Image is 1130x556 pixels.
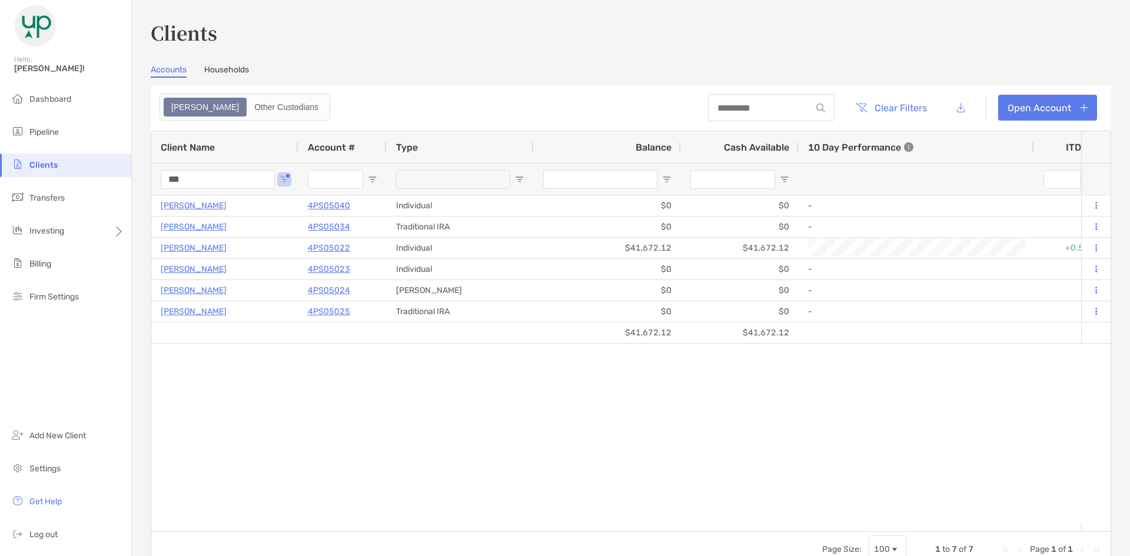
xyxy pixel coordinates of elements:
input: Balance Filter Input [543,170,657,189]
span: Balance [636,142,672,153]
div: Individual [387,259,534,279]
a: 4PS05025 [308,304,350,319]
img: dashboard icon [11,91,25,105]
button: Open Filter Menu [368,175,377,184]
div: $0 [534,217,681,237]
div: - [808,259,1025,279]
span: 1 [935,544,940,554]
span: Billing [29,259,51,269]
span: Get Help [29,497,62,507]
span: 7 [952,544,957,554]
a: Households [204,65,249,78]
div: $0 [534,301,681,322]
a: 4PS05023 [308,262,350,277]
div: Traditional IRA [387,301,534,322]
div: Page Size: [822,544,862,554]
span: Dashboard [29,94,71,104]
span: to [942,544,950,554]
span: Settings [29,464,61,474]
span: 1 [1051,544,1056,554]
div: 0% [1034,195,1105,216]
span: Account # [308,142,355,153]
span: Investing [29,226,64,236]
button: Clear Filters [846,95,936,121]
a: [PERSON_NAME] [161,198,227,213]
div: Individual [387,238,534,258]
span: Firm Settings [29,292,79,302]
div: $41,672.12 [534,322,681,343]
div: +0.57% [1034,238,1105,258]
button: Open Filter Menu [662,175,672,184]
p: 4PS05040 [308,198,350,213]
div: $0 [534,195,681,216]
img: Zoe Logo [14,5,56,47]
span: Pipeline [29,127,59,137]
img: add_new_client icon [11,428,25,442]
span: of [1058,544,1066,554]
span: Page [1030,544,1049,554]
img: get-help icon [11,494,25,508]
div: - [808,217,1025,237]
div: Previous Page [1016,545,1025,554]
span: of [959,544,966,554]
img: billing icon [11,256,25,270]
img: clients icon [11,157,25,171]
div: $0 [681,301,799,322]
button: Open Filter Menu [280,175,289,184]
input: ITD Filter Input [1043,170,1081,189]
a: 4PS05024 [308,283,350,298]
div: $0 [681,217,799,237]
img: transfers icon [11,190,25,204]
a: 4PS05022 [308,241,350,255]
span: Client Name [161,142,215,153]
p: [PERSON_NAME] [161,304,227,319]
div: $0 [681,280,799,301]
div: [PERSON_NAME] [387,280,534,301]
button: Open Filter Menu [780,175,789,184]
h3: Clients [151,19,1111,46]
div: $0 [534,259,681,279]
a: 4PS05034 [308,219,350,234]
input: Client Name Filter Input [161,170,275,189]
div: $41,672.12 [681,322,799,343]
a: [PERSON_NAME] [161,241,227,255]
span: Type [396,142,418,153]
div: 0% [1034,217,1105,237]
img: pipeline icon [11,124,25,138]
img: input icon [816,104,825,112]
div: - [808,302,1025,321]
div: Zoe [165,99,245,115]
div: segmented control [159,94,330,121]
div: ITD [1066,142,1095,153]
div: $0 [681,195,799,216]
div: Last Page [1092,545,1101,554]
input: Cash Available Filter Input [690,170,775,189]
div: First Page [1002,545,1011,554]
div: Traditional IRA [387,217,534,237]
div: Other Custodians [248,99,325,115]
div: - [808,281,1025,300]
div: 10 Day Performance [808,131,913,163]
div: 0% [1034,259,1105,279]
div: $0 [681,259,799,279]
div: 100 [874,544,890,554]
span: Transfers [29,193,65,203]
a: [PERSON_NAME] [161,283,227,298]
span: [PERSON_NAME]! [14,64,124,74]
button: Open Filter Menu [515,175,524,184]
img: settings icon [11,461,25,475]
a: Open Account [998,95,1097,121]
a: [PERSON_NAME] [161,219,227,234]
div: 0% [1034,301,1105,322]
p: [PERSON_NAME] [161,262,227,277]
img: firm-settings icon [11,289,25,303]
